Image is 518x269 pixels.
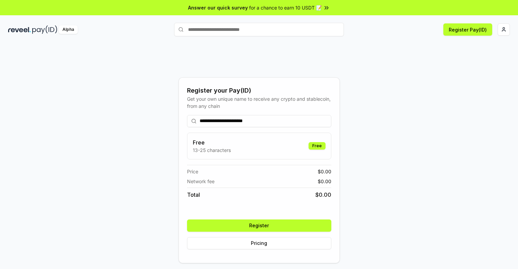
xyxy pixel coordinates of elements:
[187,86,331,95] div: Register your Pay(ID)
[187,95,331,110] div: Get your own unique name to receive any crypto and stablecoin, from any chain
[32,25,57,34] img: pay_id
[193,147,231,154] p: 13-25 characters
[318,168,331,175] span: $ 0.00
[8,25,31,34] img: reveel_dark
[59,25,78,34] div: Alpha
[443,23,492,36] button: Register Pay(ID)
[187,237,331,249] button: Pricing
[309,142,326,150] div: Free
[187,168,198,175] span: Price
[249,4,322,11] span: for a chance to earn 10 USDT 📝
[315,191,331,199] span: $ 0.00
[318,178,331,185] span: $ 0.00
[187,178,215,185] span: Network fee
[187,191,200,199] span: Total
[193,138,231,147] h3: Free
[187,219,331,232] button: Register
[188,4,248,11] span: Answer our quick survey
